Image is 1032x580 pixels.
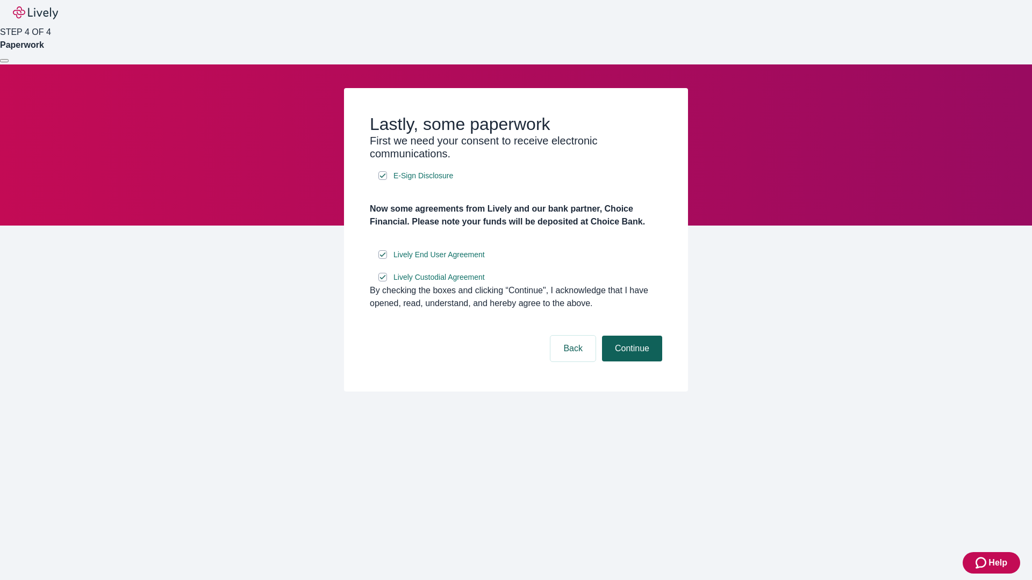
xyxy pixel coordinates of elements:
h3: First we need your consent to receive electronic communications. [370,134,662,160]
span: Lively End User Agreement [393,249,485,260]
a: e-sign disclosure document [391,248,487,262]
span: Help [988,556,1007,569]
span: Lively Custodial Agreement [393,272,485,283]
button: Continue [602,336,662,361]
a: e-sign disclosure document [391,169,455,183]
button: Zendesk support iconHelp [963,552,1020,574]
span: E-Sign Disclosure [393,170,453,182]
a: e-sign disclosure document [391,271,487,284]
svg: Zendesk support icon [976,556,988,569]
h4: Now some agreements from Lively and our bank partner, Choice Financial. Please note your funds wi... [370,202,662,228]
button: Back [550,336,596,361]
h2: Lastly, some paperwork [370,114,662,134]
div: By checking the boxes and clicking “Continue", I acknowledge that I have opened, read, understand... [370,284,662,310]
img: Lively [13,6,58,19]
